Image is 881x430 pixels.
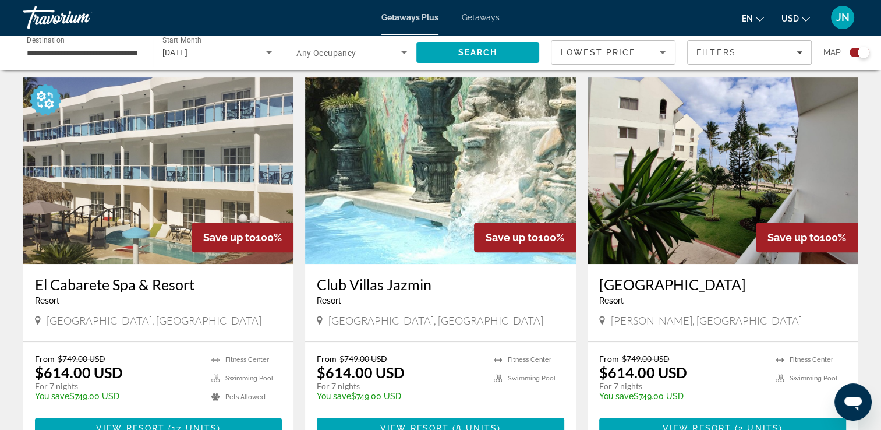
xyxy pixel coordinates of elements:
[599,296,624,305] span: Resort
[599,354,619,364] span: From
[23,2,140,33] a: Travorium
[599,276,846,293] a: [GEOGRAPHIC_DATA]
[317,296,341,305] span: Resort
[162,36,201,44] span: Start Month
[58,354,105,364] span: $749.00 USD
[622,354,670,364] span: $749.00 USD
[317,392,482,401] p: $749.00 USD
[317,381,482,392] p: For 7 nights
[328,314,543,327] span: [GEOGRAPHIC_DATA], [GEOGRAPHIC_DATA]
[317,364,405,381] p: $614.00 USD
[508,356,551,364] span: Fitness Center
[35,296,59,305] span: Resort
[834,383,872,421] iframe: Button to launch messaging window
[486,231,538,244] span: Save up to
[588,77,858,264] img: Albatros Club Resort
[381,13,438,22] a: Getaways Plus
[317,354,337,364] span: From
[162,48,188,57] span: [DATE]
[27,36,65,44] span: Destination
[416,42,540,63] button: Search
[790,375,837,382] span: Swimming Pool
[203,231,256,244] span: Save up to
[225,356,269,364] span: Fitness Center
[305,77,575,264] img: Club Villas Jazmin
[599,392,634,401] span: You save
[474,223,576,252] div: 100%
[35,364,123,381] p: $614.00 USD
[781,10,810,27] button: Change currency
[781,14,799,23] span: USD
[687,40,812,65] button: Filters
[790,356,833,364] span: Fitness Center
[35,354,55,364] span: From
[756,223,858,252] div: 100%
[192,223,293,252] div: 100%
[599,392,764,401] p: $749.00 USD
[599,381,764,392] p: For 7 nights
[599,364,687,381] p: $614.00 USD
[611,314,802,327] span: [PERSON_NAME], [GEOGRAPHIC_DATA]
[35,276,282,293] a: El Cabarete Spa & Resort
[836,12,850,23] span: JN
[561,45,666,59] mat-select: Sort by
[823,44,841,61] span: Map
[35,392,69,401] span: You save
[35,392,200,401] p: $749.00 USD
[742,10,764,27] button: Change language
[742,14,753,23] span: en
[462,13,500,22] a: Getaways
[767,231,820,244] span: Save up to
[225,375,273,382] span: Swimming Pool
[225,393,266,401] span: Pets Allowed
[23,77,293,264] img: El Cabarete Spa & Resort
[47,314,261,327] span: [GEOGRAPHIC_DATA], [GEOGRAPHIC_DATA]
[296,48,356,58] span: Any Occupancy
[27,46,137,60] input: Select destination
[339,354,387,364] span: $749.00 USD
[508,375,556,382] span: Swimming Pool
[561,48,635,57] span: Lowest Price
[317,392,351,401] span: You save
[696,48,736,57] span: Filters
[827,5,858,30] button: User Menu
[35,381,200,392] p: For 7 nights
[317,276,564,293] a: Club Villas Jazmin
[458,48,497,57] span: Search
